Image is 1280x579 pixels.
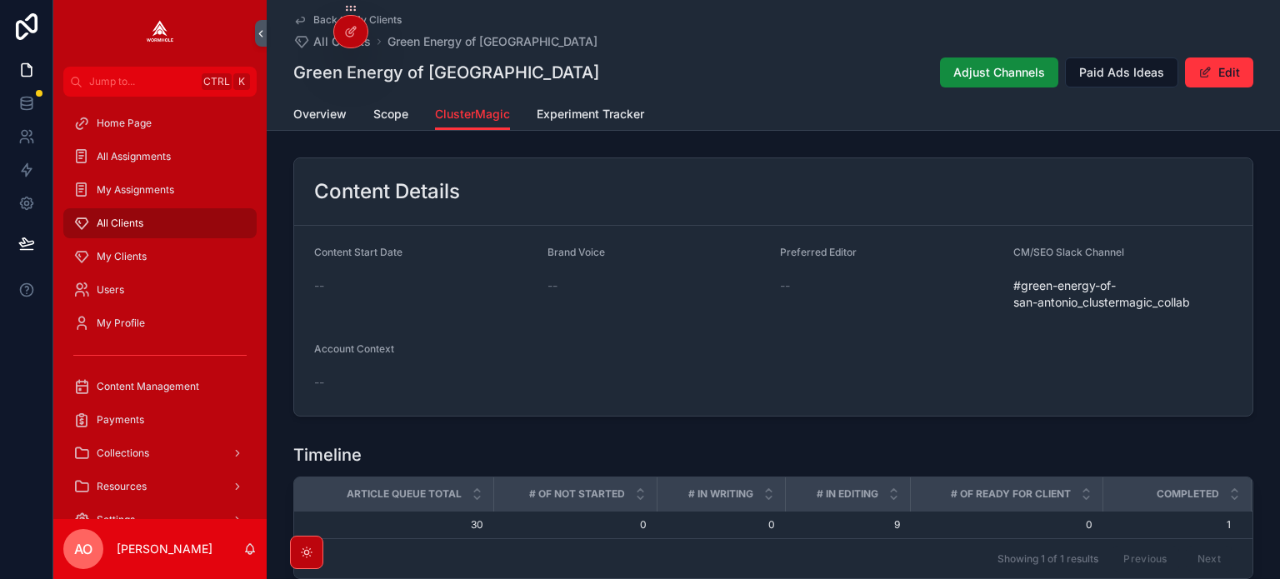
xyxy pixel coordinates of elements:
span: Settings [97,513,135,527]
span: All Clients [97,217,143,230]
span: Payments [97,413,144,427]
a: My Profile [63,308,257,338]
span: My Profile [97,317,145,330]
a: My Assignments [63,175,257,205]
a: Green Energy of [GEOGRAPHIC_DATA] [387,33,597,50]
span: Scope [373,106,408,122]
span: -- [314,277,324,294]
span: Ctrl [202,73,232,90]
img: App logo [147,20,173,47]
span: 0 [667,518,775,532]
span: 30 [314,518,483,532]
span: Jump to... [89,75,195,88]
a: Resources [63,472,257,502]
span: Showing 1 of 1 results [997,552,1098,566]
span: Completed [1157,487,1219,501]
span: # in Writing [688,487,753,501]
span: Users [97,283,124,297]
a: Experiment Tracker [537,99,644,132]
span: K [235,75,248,88]
span: Back to My Clients [313,13,402,27]
h1: Green Energy of [GEOGRAPHIC_DATA] [293,61,599,84]
span: CM/SEO Slack Channel [1013,246,1124,258]
span: 0 [920,518,1092,532]
h2: Content Details [314,178,460,205]
span: Article Queue Total [347,487,462,501]
span: Content Start Date [314,246,402,258]
a: Content Management [63,372,257,402]
span: Home Page [97,117,152,130]
a: Overview [293,99,347,132]
a: All Clients [293,33,371,50]
button: Edit [1185,57,1253,87]
a: Back to My Clients [293,13,402,27]
span: AO [74,539,92,559]
a: My Clients [63,242,257,272]
p: [PERSON_NAME] [117,541,212,557]
button: Jump to...CtrlK [63,67,257,97]
span: Content Management [97,380,199,393]
span: -- [780,277,790,294]
span: Paid Ads Ideas [1079,64,1164,81]
a: Settings [63,505,257,535]
span: # of Not Started [529,487,625,501]
a: All Clients [63,208,257,238]
span: # in Editing [817,487,878,501]
span: Preferred Editor [780,246,857,258]
button: Paid Ads Ideas [1065,57,1178,87]
span: Resources [97,480,147,493]
span: All Clients [313,33,371,50]
span: 9 [795,518,900,532]
button: Adjust Channels [940,57,1058,87]
span: 1 [1103,518,1231,532]
span: Adjust Channels [953,64,1045,81]
span: Brand Voice [547,246,605,258]
a: Home Page [63,108,257,138]
span: -- [314,374,324,391]
h1: Timeline [293,443,362,467]
a: ClusterMagic [435,99,510,131]
span: Account Context [314,342,394,355]
a: All Assignments [63,142,257,172]
span: ClusterMagic [435,106,510,122]
a: Scope [373,99,408,132]
span: # of Ready for Client [951,487,1071,501]
span: #green-energy-of-san-antonio_clustermagic_collab [1013,277,1233,311]
a: Users [63,275,257,305]
span: All Assignments [97,150,171,163]
span: Overview [293,106,347,122]
a: Payments [63,405,257,435]
span: Experiment Tracker [537,106,644,122]
span: My Clients [97,250,147,263]
span: -- [547,277,557,294]
span: My Assignments [97,183,174,197]
span: Collections [97,447,149,460]
a: Collections [63,438,257,468]
span: 0 [503,518,647,532]
div: scrollable content [53,97,267,519]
